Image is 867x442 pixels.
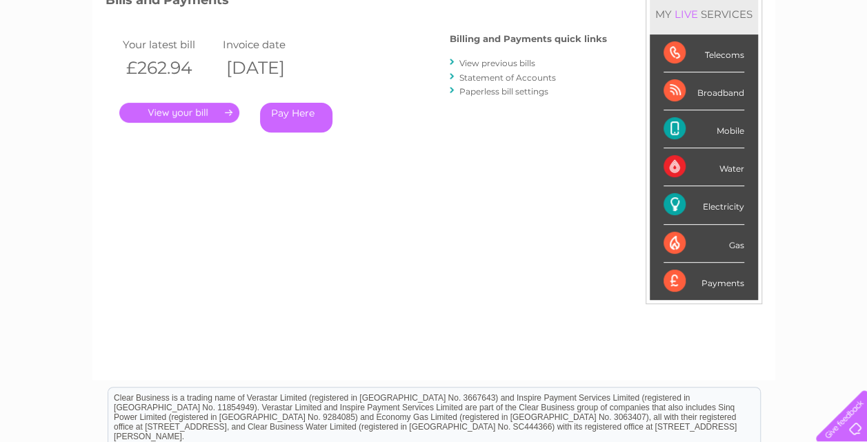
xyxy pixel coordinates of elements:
img: logo.png [30,36,101,78]
a: Water [624,59,650,69]
div: LIVE [672,8,701,21]
a: Log out [821,59,854,69]
a: 0333 014 3131 [607,7,702,24]
a: View previous bills [459,58,535,68]
th: [DATE] [219,54,319,82]
a: Energy [659,59,689,69]
a: . [119,103,239,123]
div: Electricity [664,186,744,224]
a: Statement of Accounts [459,72,556,83]
a: Telecoms [697,59,739,69]
div: Payments [664,263,744,300]
div: Water [664,148,744,186]
div: Telecoms [664,34,744,72]
div: Gas [664,225,744,263]
a: Contact [775,59,809,69]
div: Broadband [664,72,744,110]
a: Paperless bill settings [459,86,548,97]
h4: Billing and Payments quick links [450,34,607,44]
th: £262.94 [119,54,219,82]
td: Invoice date [219,35,319,54]
a: Pay Here [260,103,332,132]
div: Mobile [664,110,744,148]
td: Your latest bill [119,35,219,54]
a: Blog [747,59,767,69]
div: Clear Business is a trading name of Verastar Limited (registered in [GEOGRAPHIC_DATA] No. 3667643... [108,8,760,67]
